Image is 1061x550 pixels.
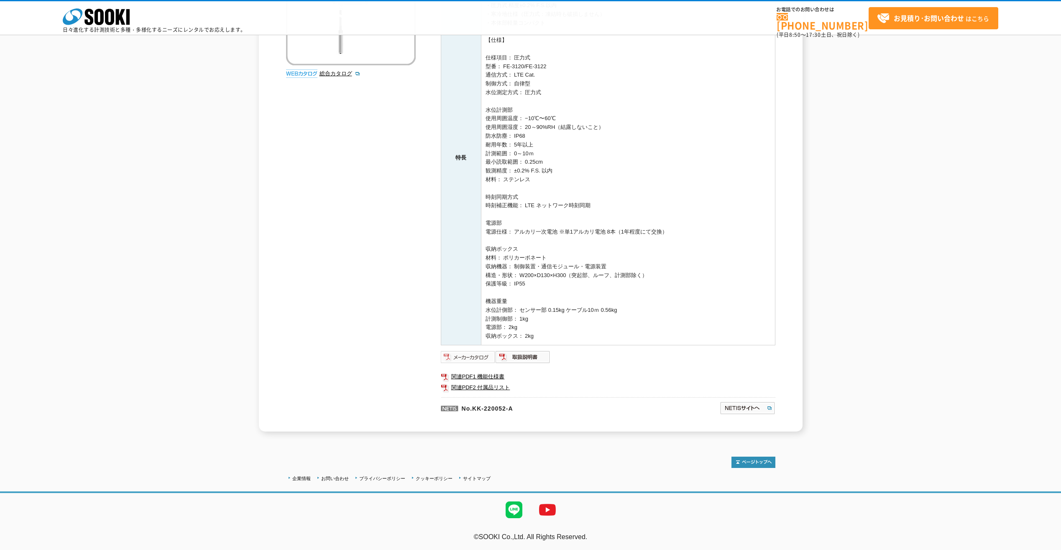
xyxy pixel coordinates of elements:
img: YouTube [531,493,564,527]
a: 企業情報 [292,476,311,481]
a: テストMail [1029,542,1061,549]
img: メーカーカタログ [441,350,496,364]
img: トップページへ [731,457,775,468]
a: [PHONE_NUMBER] [777,13,869,30]
span: お電話でのお問い合わせは [777,7,869,12]
span: (平日 ～ 土日、祝日除く) [777,31,859,39]
a: お見積り･お問い合わせはこちら [869,7,998,29]
a: 総合カタログ [320,70,360,77]
img: 取扱説明書 [496,350,550,364]
span: 17:30 [806,31,821,39]
a: サイトマップ [463,476,491,481]
img: NETISサイトへ [720,401,775,415]
a: 関連PDF2 付属品リスト [441,382,775,393]
img: LINE [497,493,531,527]
span: はこちら [877,12,989,25]
a: お問い合わせ [321,476,349,481]
a: クッキーポリシー [416,476,453,481]
a: プライバシーポリシー [359,476,405,481]
p: 日々進化する計測技術と多種・多様化するニーズにレンタルでお応えします。 [63,27,246,32]
img: webカタログ [286,69,317,78]
a: メーカーカタログ [441,356,496,362]
p: No.KK-220052-A [441,397,639,417]
a: 関連PDF1 機能仕様書 [441,371,775,382]
a: 取扱説明書 [496,356,550,362]
span: 8:50 [789,31,801,39]
strong: お見積り･お問い合わせ [894,13,964,23]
